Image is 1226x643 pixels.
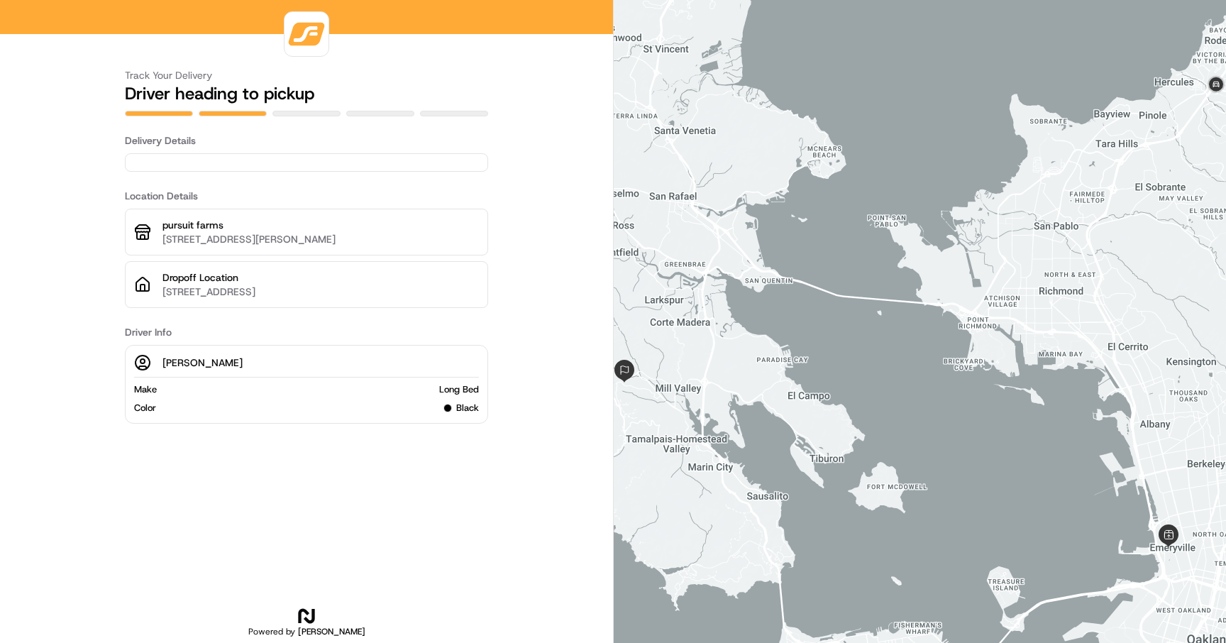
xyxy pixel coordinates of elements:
h2: Driver heading to pickup [125,82,488,105]
h3: Delivery Details [125,133,488,148]
h2: Powered by [248,626,365,637]
img: logo-public_tracking_screen-VNDR-1688417501853.png [287,15,326,53]
p: Dropoff Location [162,270,479,285]
span: [PERSON_NAME] [298,626,365,637]
h3: Location Details [125,189,488,203]
span: Long Bed [439,383,479,396]
p: pursuit farms [162,218,479,232]
p: [PERSON_NAME] [162,356,243,370]
span: Color [134,402,156,414]
h3: Track Your Delivery [125,68,488,82]
span: black [456,402,479,414]
h3: Driver Info [125,325,488,339]
span: Make [134,383,157,396]
p: [STREET_ADDRESS][PERSON_NAME] [162,232,479,246]
p: [STREET_ADDRESS] [162,285,479,299]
